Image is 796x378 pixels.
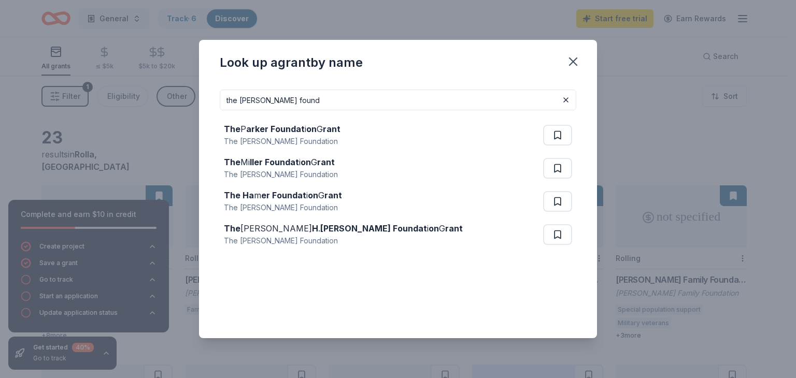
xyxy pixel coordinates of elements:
[224,157,240,167] strong: The
[224,190,254,200] strong: The Ha
[220,90,576,110] input: Search
[224,123,340,135] div: P i G
[312,223,318,234] strong: H
[224,201,342,214] div: The [PERSON_NAME] Foundation
[301,157,311,167] strong: on
[224,222,463,235] div: [PERSON_NAME] . i G
[317,157,335,167] strong: rant
[323,124,340,134] strong: rant
[308,190,318,200] strong: on
[224,223,240,234] strong: The
[224,235,463,247] div: The [PERSON_NAME] Foundation
[324,190,342,200] strong: rant
[306,124,317,134] strong: on
[320,223,427,234] strong: [PERSON_NAME] Foundat
[224,189,342,201] div: m i G
[250,157,299,167] strong: ller Foundat
[224,124,240,134] strong: The
[224,135,340,148] div: The [PERSON_NAME] Foundation
[445,223,463,234] strong: rant
[224,156,338,168] div: Mi i G
[220,54,363,71] div: Look up a grant by name
[246,124,305,134] strong: arker Foundat
[261,190,306,200] strong: er Foundat
[224,168,338,181] div: The [PERSON_NAME] Foundation
[429,223,439,234] strong: on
